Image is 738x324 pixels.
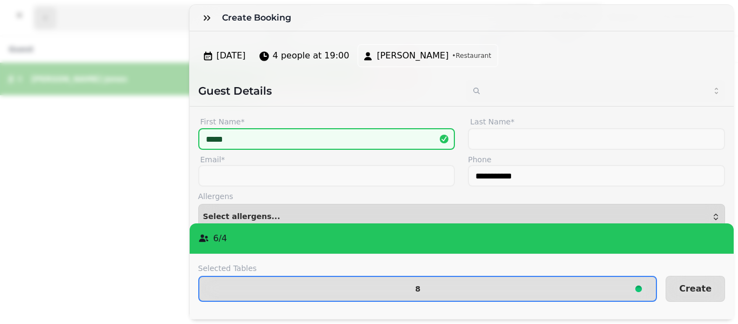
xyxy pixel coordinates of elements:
[198,83,458,98] h2: Guest Details
[203,213,280,221] span: Select allergens...
[198,191,726,202] label: Allergens
[452,51,491,60] span: • Restaurant
[468,115,725,128] label: Last Name*
[679,285,712,293] span: Create
[415,285,420,293] p: 8
[377,49,448,62] span: [PERSON_NAME]
[213,232,227,245] p: 6 / 4
[198,204,726,230] button: Select allergens...
[217,49,246,62] span: [DATE]
[198,154,455,165] label: Email*
[222,11,296,24] h3: Create Booking
[666,276,725,302] button: Create
[198,263,658,274] label: Selected Tables
[198,276,658,302] button: 8
[273,49,350,62] span: 4 people at 19:00
[468,154,725,165] label: Phone
[198,115,455,128] label: First Name*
